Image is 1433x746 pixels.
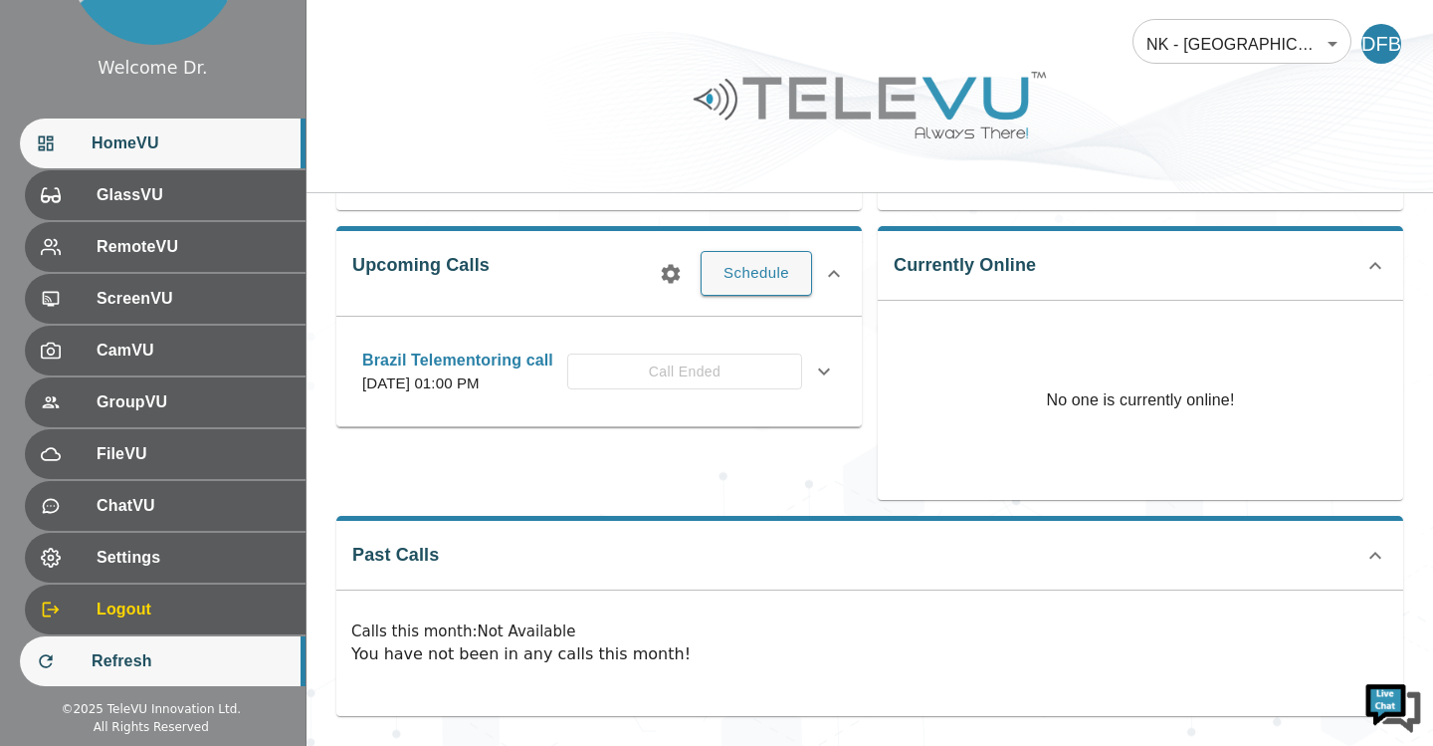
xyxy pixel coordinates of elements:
button: Schedule [701,251,812,295]
span: GroupVU [97,390,290,414]
div: HomeVU [20,119,306,168]
div: DFB [1361,24,1401,64]
div: Minimize live chat window [326,10,374,58]
textarea: Type your message and hit 'Enter' [10,518,379,588]
div: Chat with us now [103,105,334,130]
span: Refresh [92,649,290,673]
img: d_736959983_company_1615157101543_736959983 [34,93,84,142]
span: HomeVU [92,131,290,155]
p: No one is currently online! [1046,301,1234,500]
div: Settings [25,533,306,583]
div: Logout [25,585,306,634]
div: NK - [GEOGRAPHIC_DATA] [1132,16,1351,72]
span: RemoteVU [97,235,290,259]
p: Calls this month : Not Available [351,621,1388,643]
img: Logo [691,64,1049,146]
div: Brazil Telementoring call[DATE] 01:00 PMCall Ended [346,337,852,407]
div: Refresh [20,636,306,686]
p: [DATE] 01:00 PM [362,373,553,395]
div: ChatVU [25,481,306,531]
span: ScreenVU [97,287,290,311]
div: Welcome Dr. [98,55,207,81]
span: CamVU [97,339,290,363]
img: Chat Widget [1363,676,1423,736]
span: ChatVU [97,494,290,518]
div: CamVU [25,326,306,375]
div: GroupVU [25,377,306,427]
span: We're online! [115,238,275,439]
p: Brazil Telementoring call [362,349,553,373]
div: ScreenVU [25,274,306,324]
span: GlassVU [97,183,290,207]
div: FileVU [25,429,306,479]
div: RemoteVU [25,222,306,272]
p: You have not been in any calls this month! [351,642,1388,666]
span: Settings [97,546,290,570]
div: GlassVU [25,170,306,220]
span: Logout [97,598,290,622]
span: FileVU [97,442,290,466]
